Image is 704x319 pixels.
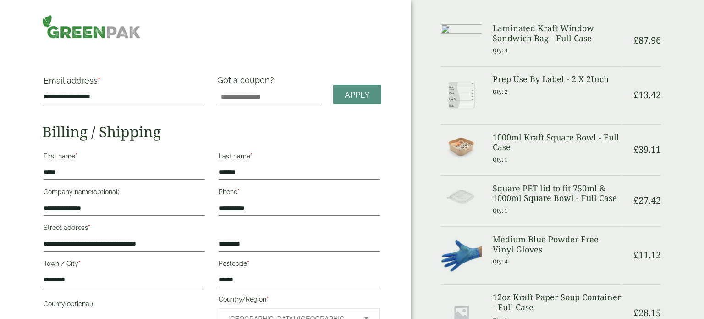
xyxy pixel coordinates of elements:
abbr: required [247,260,249,267]
a: Apply [333,85,381,105]
bdi: 28.15 [633,307,661,319]
span: £ [633,89,638,101]
small: Qty: 4 [493,258,508,265]
label: Street address [44,221,205,237]
h3: Medium Blue Powder Free Vinyl Gloves [493,235,621,254]
bdi: 39.11 [633,143,661,156]
small: Qty: 1 [493,156,508,163]
h3: Square PET lid to fit 750ml & 1000ml Square Bowl - Full Case [493,184,621,203]
abbr: required [98,76,100,85]
label: County [44,297,205,313]
h2: Billing / Shipping [42,123,381,140]
bdi: 27.42 [633,194,661,207]
span: Apply [345,90,370,100]
label: Got a coupon? [217,75,278,90]
abbr: required [250,152,253,160]
span: £ [633,307,638,319]
label: Phone [219,185,380,201]
label: First name [44,150,205,165]
h3: Laminated Kraft Window Sandwich Bag - Full Case [493,23,621,43]
abbr: required [237,188,240,196]
small: Qty: 2 [493,88,508,95]
span: (optional) [92,188,120,196]
label: Last name [219,150,380,165]
label: Company name [44,185,205,201]
label: Town / City [44,257,205,273]
span: £ [633,143,638,156]
span: (optional) [65,300,93,308]
bdi: 87.96 [633,34,661,46]
h3: 12oz Kraft Paper Soup Container - Full Case [493,292,621,312]
img: GreenPak Supplies [42,15,141,39]
bdi: 13.42 [633,89,661,101]
span: £ [633,249,638,261]
abbr: required [266,296,269,303]
abbr: required [78,260,81,267]
label: Country/Region [219,293,380,308]
span: £ [633,34,638,46]
span: £ [633,194,638,207]
small: Qty: 1 [493,207,508,214]
label: Email address [44,77,205,90]
bdi: 11.12 [633,249,661,261]
h3: 1000ml Kraft Square Bowl - Full Case [493,133,621,152]
label: Postcode [219,257,380,273]
abbr: required [75,152,77,160]
h3: Prep Use By Label - 2 X 2Inch [493,74,621,84]
small: Qty: 4 [493,47,508,54]
abbr: required [88,224,90,231]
